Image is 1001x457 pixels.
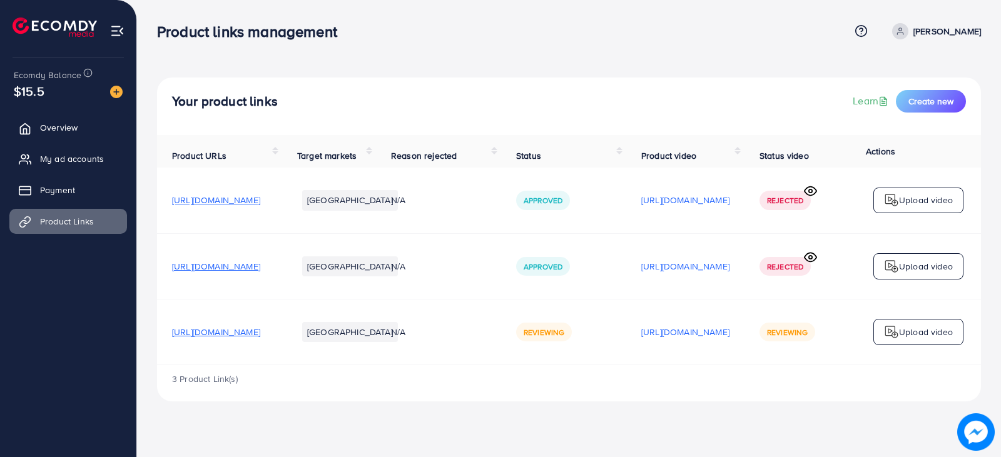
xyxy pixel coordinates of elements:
span: Rejected [767,261,803,272]
img: logo [884,259,899,274]
span: Actions [866,145,895,158]
img: image [957,413,995,451]
span: Status video [760,149,809,162]
a: Payment [9,178,127,203]
img: logo [884,193,899,208]
span: Product Links [40,215,94,228]
span: N/A [391,326,405,338]
h3: Product links management [157,23,347,41]
span: Create new [908,95,953,108]
li: [GEOGRAPHIC_DATA] [302,322,398,342]
span: $15.5 [14,82,44,100]
a: Learn [853,94,891,108]
span: Target markets [297,149,357,162]
span: Product URLs [172,149,226,162]
p: [URL][DOMAIN_NAME] [641,259,729,274]
p: [URL][DOMAIN_NAME] [641,324,729,339]
span: Overview [40,121,78,134]
a: Overview [9,115,127,140]
p: Upload video [899,324,953,339]
img: logo [13,18,97,37]
p: Upload video [899,193,953,208]
span: [URL][DOMAIN_NAME] [172,194,260,206]
span: Ecomdy Balance [14,69,81,81]
a: Product Links [9,209,127,234]
span: N/A [391,194,405,206]
span: Payment [40,184,75,196]
span: N/A [391,260,405,273]
span: Approved [524,195,562,206]
img: logo [884,324,899,339]
button: Create new [896,90,966,113]
span: Reason rejected [391,149,457,162]
span: Reviewing [524,327,564,338]
span: [URL][DOMAIN_NAME] [172,326,260,338]
span: [URL][DOMAIN_NAME] [172,260,260,273]
img: image [110,86,123,98]
span: Rejected [767,195,803,206]
h4: Your product links [172,94,278,109]
span: Status [516,149,541,162]
p: [PERSON_NAME] [913,24,981,39]
span: My ad accounts [40,153,104,165]
span: Product video [641,149,696,162]
p: Upload video [899,259,953,274]
li: [GEOGRAPHIC_DATA] [302,190,398,210]
span: 3 Product Link(s) [172,373,238,385]
a: My ad accounts [9,146,127,171]
a: [PERSON_NAME] [887,23,981,39]
img: menu [110,24,124,38]
span: Approved [524,261,562,272]
p: [URL][DOMAIN_NAME] [641,193,729,208]
span: Reviewing [767,327,808,338]
li: [GEOGRAPHIC_DATA] [302,256,398,276]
